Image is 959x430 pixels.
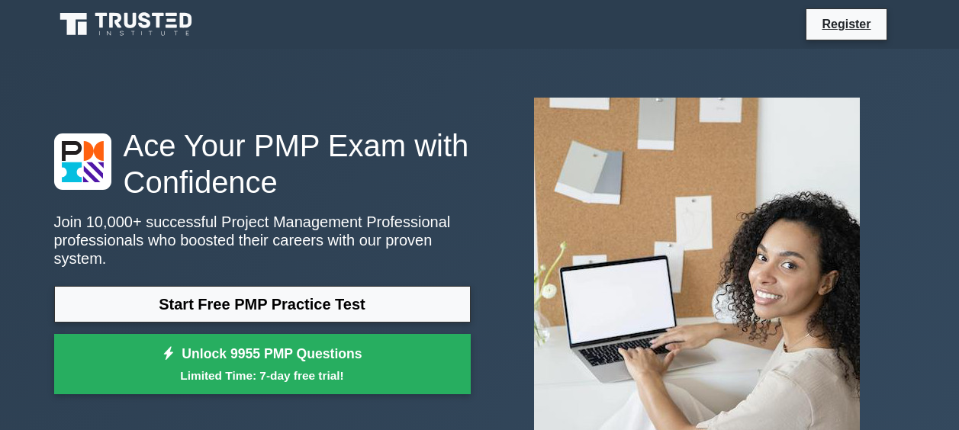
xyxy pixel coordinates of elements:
[54,213,471,268] p: Join 10,000+ successful Project Management Professional professionals who boosted their careers w...
[54,334,471,395] a: Unlock 9955 PMP QuestionsLimited Time: 7-day free trial!
[54,286,471,322] a: Start Free PMP Practice Test
[54,127,471,201] h1: Ace Your PMP Exam with Confidence
[813,14,880,34] a: Register
[73,367,452,384] small: Limited Time: 7-day free trial!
